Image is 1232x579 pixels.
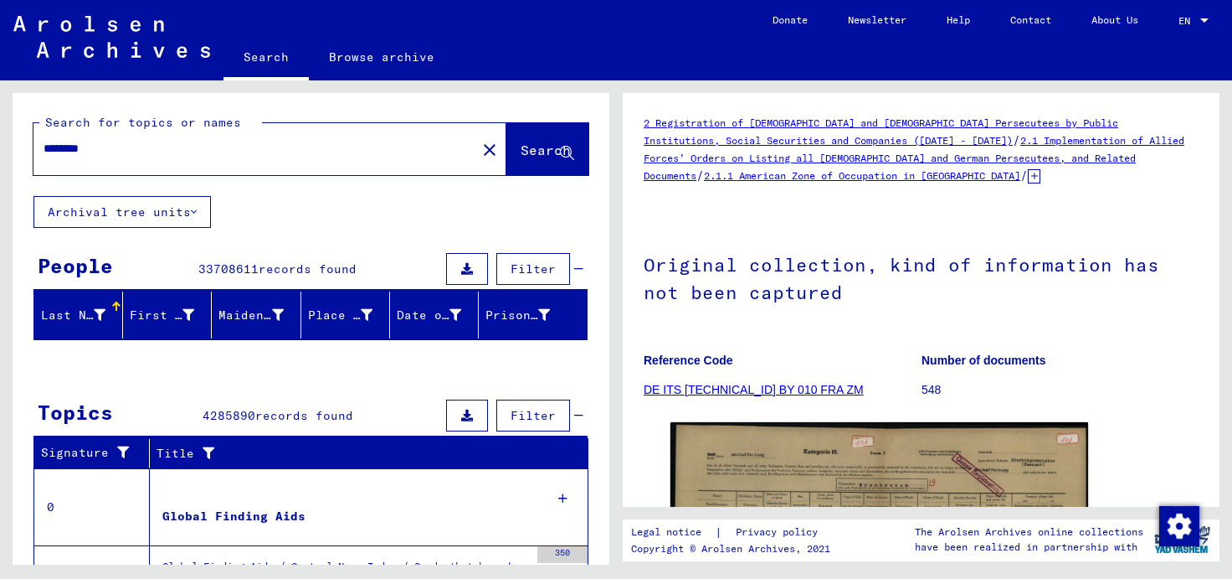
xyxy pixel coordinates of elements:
mat-header-cell: Prisoner # [479,292,587,339]
div: Global Finding Aids [162,508,305,525]
span: Filter [511,408,556,423]
span: 4285890 [203,408,255,423]
td: 0 [34,468,150,545]
img: Arolsen_neg.svg [13,16,210,58]
div: Maiden Name [218,307,283,324]
div: Signature [41,444,136,462]
div: People [38,251,113,281]
div: 350 [537,546,588,563]
img: yv_logo.png [1151,519,1214,561]
div: Last Name [41,307,105,324]
p: 548 [921,381,1199,399]
span: / [696,168,704,183]
button: Search [506,123,588,175]
p: Copyright © Arolsen Archives, 2021 [631,541,838,556]
div: First Name [130,302,215,328]
p: The Arolsen Archives online collections [915,525,1143,540]
b: Number of documents [921,354,1046,367]
div: First Name [130,307,194,324]
a: DE ITS [TECHNICAL_ID] BY 010 FRA ZM [644,383,864,396]
span: Filter [511,261,556,277]
button: Filter [496,400,570,432]
a: 2 Registration of [DEMOGRAPHIC_DATA] and [DEMOGRAPHIC_DATA] Persecutees by Public Institutions, S... [644,116,1118,147]
div: Prisoner # [485,302,571,328]
div: Title [157,440,572,467]
a: Privacy policy [722,524,838,541]
a: Search [223,37,309,80]
span: Search [521,142,571,158]
mat-header-cell: Last Name [34,292,123,339]
a: 2.1 Implementation of Allied Forces’ Orders on Listing all [DEMOGRAPHIC_DATA] and German Persecut... [644,134,1184,182]
span: records found [259,261,357,277]
span: records found [255,408,353,423]
div: Place of Birth [308,302,393,328]
mat-label: Search for topics or names [45,115,241,130]
div: Title [157,445,555,463]
mat-header-cell: Place of Birth [301,292,390,339]
a: 2.1.1 American Zone of Occupation in [GEOGRAPHIC_DATA] [704,169,1020,182]
b: Reference Code [644,354,733,367]
a: Browse archive [309,37,454,77]
div: | [631,524,838,541]
span: EN [1178,15,1197,27]
div: Maiden Name [218,302,304,328]
button: Filter [496,253,570,285]
mat-header-cell: Maiden Name [212,292,300,339]
div: Topics [38,397,113,427]
mat-icon: close [480,140,500,160]
mat-header-cell: First Name [123,292,212,339]
div: Place of Birth [308,307,372,324]
div: Date of Birth [397,302,482,328]
mat-header-cell: Date of Birth [390,292,479,339]
a: Legal notice [631,524,715,541]
div: Last Name [41,302,126,328]
div: Signature [41,440,153,467]
div: Prisoner # [485,307,550,324]
span: / [1020,168,1028,183]
p: have been realized in partnership with [915,540,1143,555]
span: 33708611 [198,261,259,277]
h1: Original collection, kind of information has not been captured [644,226,1199,328]
span: / [1013,132,1020,147]
div: Date of Birth [397,307,461,324]
button: Clear [473,132,506,166]
img: Change consent [1159,506,1199,546]
button: Archival tree units [33,196,211,228]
